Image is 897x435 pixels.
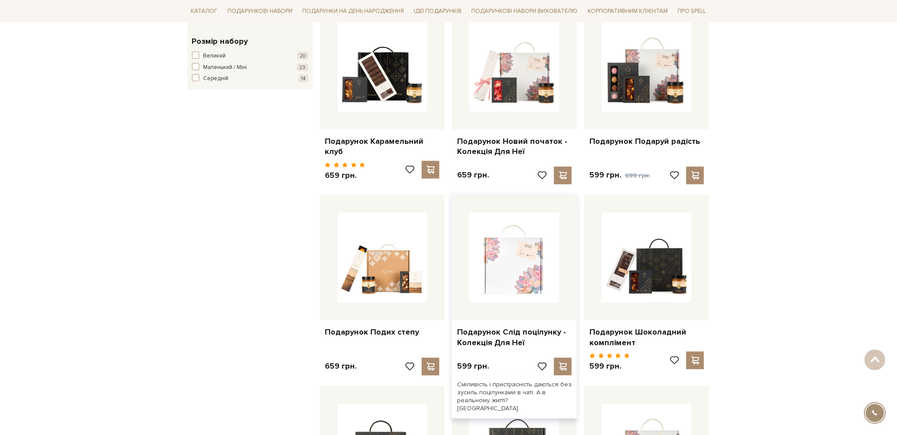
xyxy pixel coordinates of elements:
[625,172,651,180] span: 699 грн.
[457,137,572,158] a: Подарунок Новий початок - Колекція Для Неї
[410,4,465,18] a: Ідеї подарунків
[204,52,226,61] span: Великий
[457,327,572,348] a: Подарунок Слід поцілунку - Колекція Для Неї
[584,4,671,19] a: Корпоративним клієнтам
[589,327,704,348] a: Подарунок Шоколадний комплімент
[589,362,630,372] p: 599 грн.
[224,4,296,18] a: Подарункові набори
[589,170,651,181] p: 599 грн.
[457,362,489,372] p: 599 грн.
[299,4,408,18] a: Подарунки на День народження
[325,362,357,372] p: 659 грн.
[192,35,248,47] span: Розмір набору
[204,74,229,83] span: Середній
[470,213,559,303] img: Подарунок Слід поцілунку - Колекція Для Неї
[325,137,440,158] a: Подарунок Карамельний клуб
[188,4,221,18] a: Каталог
[589,137,704,147] a: Подарунок Подаруй радість
[297,52,308,60] span: 20
[452,376,577,419] div: Сміливість і пристрасність даються без зусиль поцілунками в чаті. А в реальному житті? [GEOGRAPHI...
[468,4,581,19] a: Подарункові набори вихователю
[325,327,440,338] a: Подарунок Подих степу
[297,64,308,71] span: 23
[204,63,247,72] span: Маленький / Міні
[674,4,709,18] a: Про Spell
[192,52,308,61] button: Великий 20
[192,63,308,72] button: Маленький / Міні 23
[192,74,308,83] button: Середній 14
[299,75,308,82] span: 14
[325,171,366,181] p: 659 грн.
[457,170,489,181] p: 659 грн.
